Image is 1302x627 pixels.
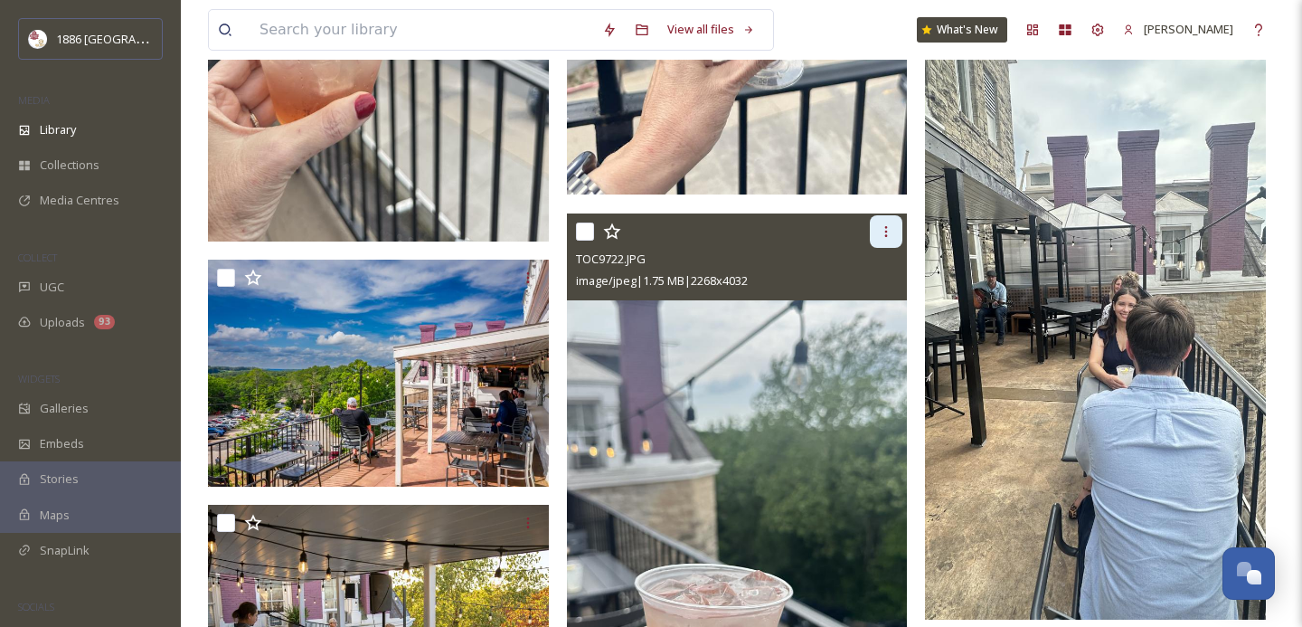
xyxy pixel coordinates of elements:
img: DJI_0456-edit.jpg [208,260,549,487]
a: What's New [917,17,1007,43]
img: TOC9730.JPG [925,14,1266,620]
span: MEDIA [18,93,50,107]
span: Embeds [40,435,84,452]
span: COLLECT [18,251,57,264]
span: image/jpeg | 1.75 MB | 2268 x 4032 [576,272,748,289]
span: TOC9722.JPG [576,251,646,267]
span: SOCIALS [18,600,54,613]
a: View all files [658,12,764,47]
a: [PERSON_NAME] [1114,12,1242,47]
span: Media Centres [40,192,119,209]
span: Library [40,121,76,138]
span: Collections [40,157,99,174]
input: Search your library [250,10,593,50]
span: Maps [40,507,70,524]
button: Open Chat [1222,547,1275,600]
span: UGC [40,279,64,296]
span: [PERSON_NAME] [1144,21,1233,37]
img: logos.png [29,30,47,48]
span: Stories [40,470,79,488]
span: 1886 [GEOGRAPHIC_DATA] [56,30,199,47]
span: Uploads [40,314,85,331]
span: WIDGETS [18,372,60,385]
span: Galleries [40,400,89,417]
div: 93 [94,315,115,329]
span: SnapLink [40,542,90,559]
